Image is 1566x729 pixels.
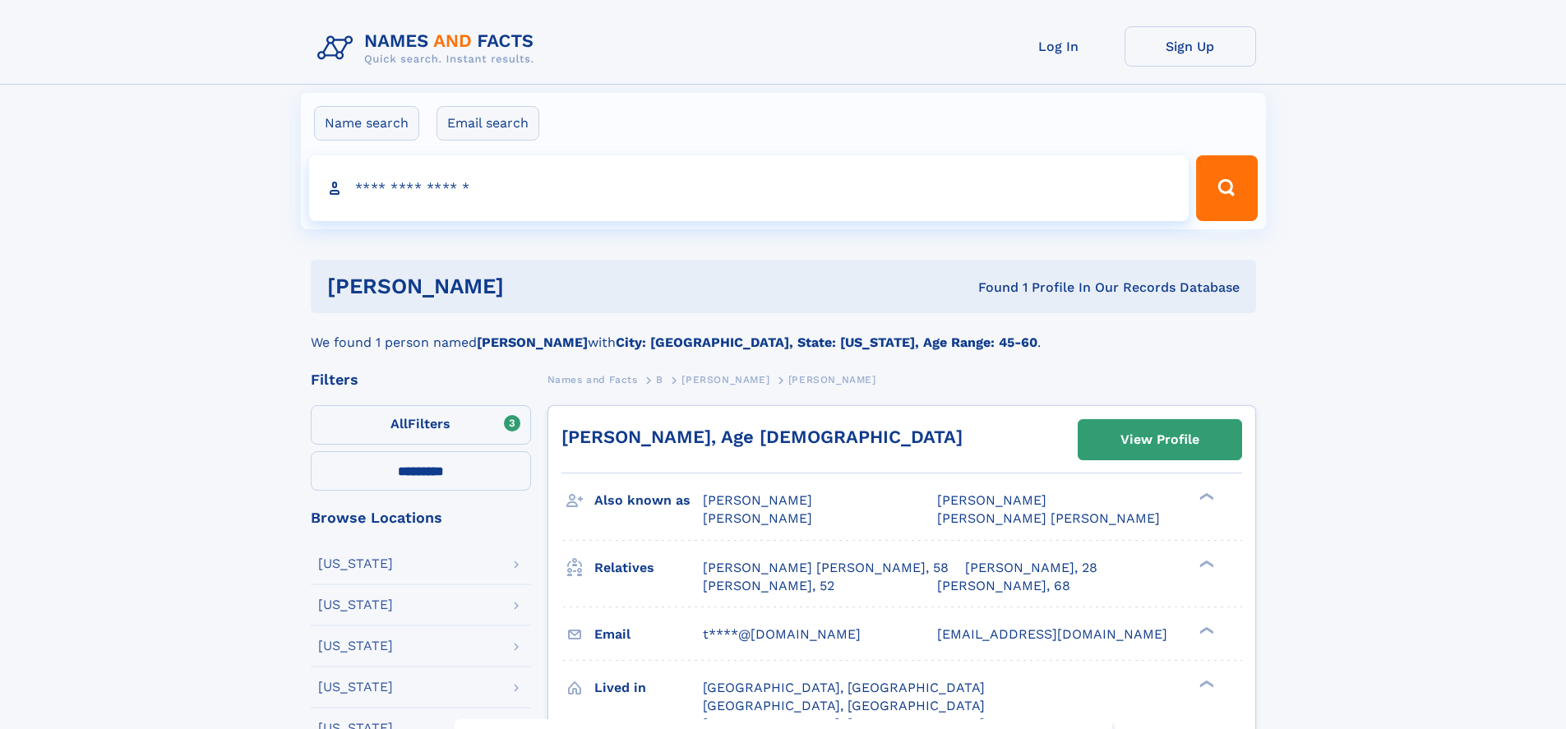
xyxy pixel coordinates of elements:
[311,313,1256,353] div: We found 1 person named with .
[616,335,1037,350] b: City: [GEOGRAPHIC_DATA], State: [US_STATE], Age Range: 45-60
[1196,155,1257,221] button: Search Button
[309,155,1190,221] input: search input
[937,626,1167,642] span: [EMAIL_ADDRESS][DOMAIN_NAME]
[703,510,812,526] span: [PERSON_NAME]
[594,554,703,582] h3: Relatives
[703,492,812,508] span: [PERSON_NAME]
[703,680,985,695] span: [GEOGRAPHIC_DATA], [GEOGRAPHIC_DATA]
[681,374,769,385] span: [PERSON_NAME]
[390,416,408,431] span: All
[318,681,393,694] div: [US_STATE]
[1195,678,1215,689] div: ❯
[311,405,531,445] label: Filters
[594,487,703,514] h3: Also known as
[314,106,419,141] label: Name search
[318,598,393,611] div: [US_STATE]
[937,577,1070,595] a: [PERSON_NAME], 68
[703,559,949,577] a: [PERSON_NAME] [PERSON_NAME], 58
[311,26,547,71] img: Logo Names and Facts
[937,492,1046,508] span: [PERSON_NAME]
[311,510,531,525] div: Browse Locations
[327,276,741,297] h1: [PERSON_NAME]
[594,621,703,648] h3: Email
[1195,491,1215,502] div: ❯
[788,374,876,385] span: [PERSON_NAME]
[1195,558,1215,569] div: ❯
[547,369,638,390] a: Names and Facts
[1079,420,1241,459] a: View Profile
[318,639,393,653] div: [US_STATE]
[594,674,703,702] h3: Lived in
[318,557,393,570] div: [US_STATE]
[311,372,531,387] div: Filters
[1125,26,1256,67] a: Sign Up
[1195,625,1215,635] div: ❯
[703,698,985,713] span: [GEOGRAPHIC_DATA], [GEOGRAPHIC_DATA]
[1120,421,1199,459] div: View Profile
[993,26,1125,67] a: Log In
[741,279,1240,297] div: Found 1 Profile In Our Records Database
[561,427,963,447] a: [PERSON_NAME], Age [DEMOGRAPHIC_DATA]
[656,374,663,385] span: B
[937,510,1160,526] span: [PERSON_NAME] [PERSON_NAME]
[477,335,588,350] b: [PERSON_NAME]
[437,106,539,141] label: Email search
[965,559,1097,577] a: [PERSON_NAME], 28
[656,369,663,390] a: B
[681,369,769,390] a: [PERSON_NAME]
[703,577,834,595] a: [PERSON_NAME], 52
